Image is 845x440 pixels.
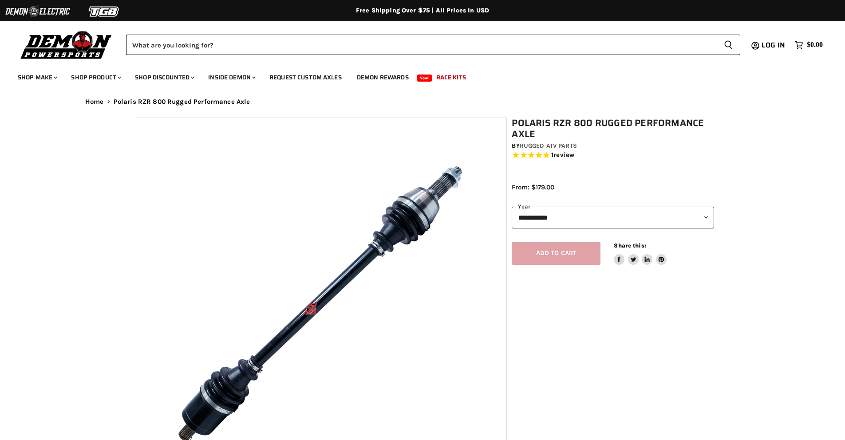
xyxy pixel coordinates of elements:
a: Shop Product [64,68,126,86]
span: Rated 5.0 out of 5 stars 1 reviews [512,151,714,160]
a: Shop Discounted [128,68,200,86]
a: Inside Demon [201,68,261,86]
ul: Main menu [11,65,821,86]
a: Race Kits [430,68,473,86]
span: Polaris RZR 800 Rugged Performance Axle [114,98,250,106]
input: Search [126,35,717,55]
span: review [553,151,574,159]
select: year [512,207,714,228]
span: 1 reviews [551,151,574,159]
span: $0.00 [807,41,823,49]
a: Demon Rewards [350,68,415,86]
span: New! [417,75,432,82]
a: Shop Make [11,68,63,86]
aside: Share this: [614,242,667,265]
a: Rugged ATV Parts [520,142,577,149]
img: Demon Powersports [18,29,115,60]
form: Product [126,35,740,55]
nav: Breadcrumbs [67,98,778,106]
span: Share this: [614,242,646,249]
h1: Polaris RZR 800 Rugged Performance Axle [512,118,714,140]
span: From: $179.00 [512,183,554,191]
a: $0.00 [790,39,827,51]
div: Free Shipping Over $75 | All Prices In USD [67,7,778,15]
div: by [512,141,714,151]
a: Request Custom Axles [263,68,348,86]
button: Search [717,35,740,55]
a: Log in [758,41,790,49]
img: Demon Electric Logo 2 [4,3,71,20]
a: Home [85,98,104,106]
span: Log in [762,39,785,51]
img: TGB Logo 2 [71,3,138,20]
